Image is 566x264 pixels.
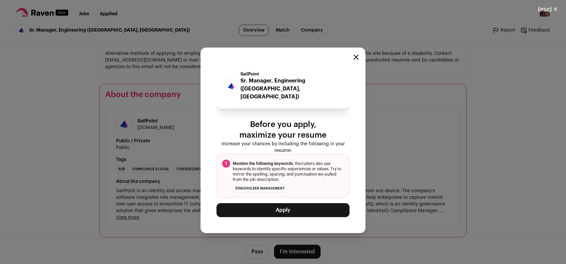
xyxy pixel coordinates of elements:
[233,161,344,182] span: . Recruiters also use keywords to identify specific experiences or values. Try to mirror the spel...
[233,162,293,166] span: Mention the following keywords
[222,160,230,168] span: 1
[216,119,350,141] p: Before you apply, maximize your resume
[354,55,359,60] button: Close modal
[233,185,287,192] li: stakeholder management
[240,77,342,101] p: Sr. Manager, Engineering ([GEOGRAPHIC_DATA], [GEOGRAPHIC_DATA])
[216,141,350,154] p: Increase your chances by including the following in your resume:
[216,203,350,217] button: Apply
[530,2,566,17] button: Close modal
[225,80,237,92] img: 0eb403086904c7570d4bfa13252e9632d840e513e3b80cf6a9f05e8eccbc6fcd.jpg
[240,71,342,77] p: SailPoint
